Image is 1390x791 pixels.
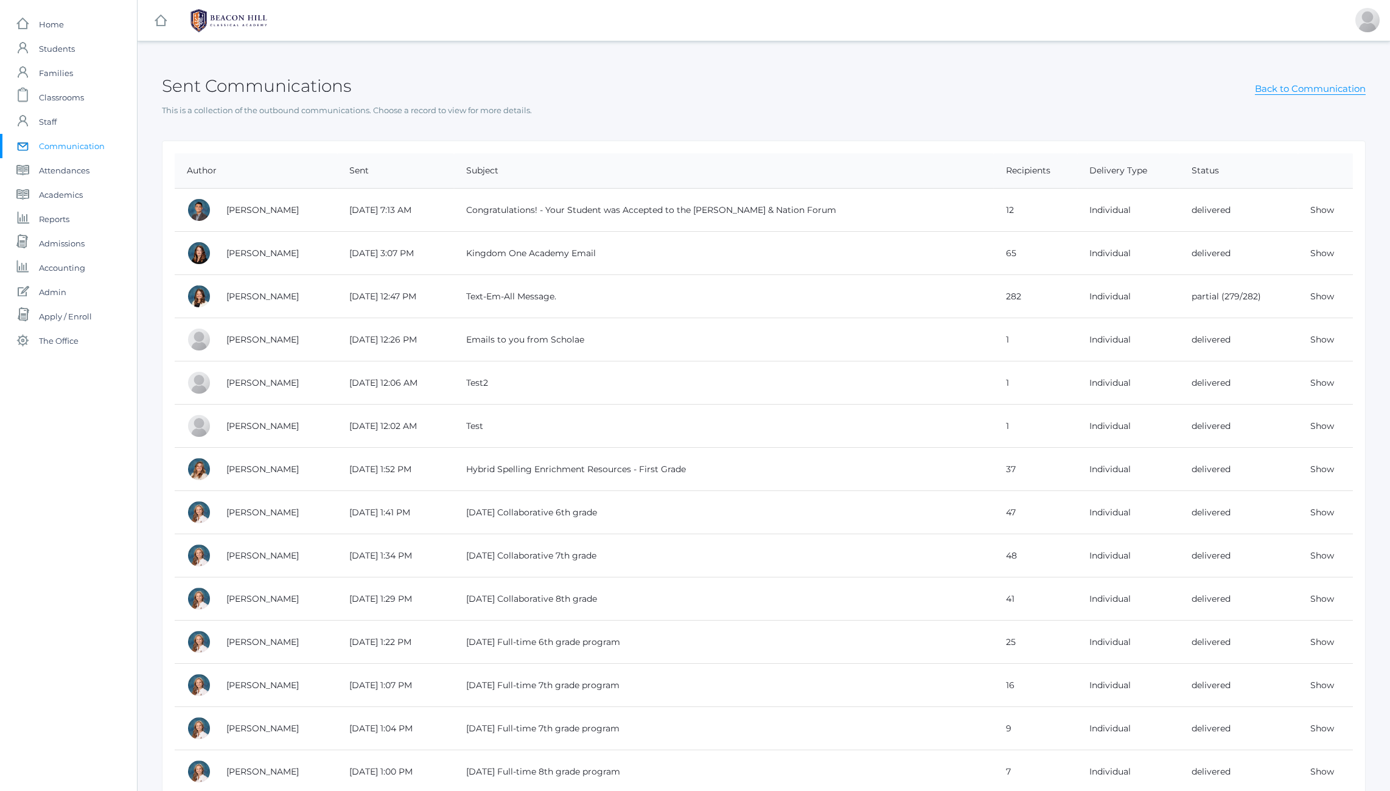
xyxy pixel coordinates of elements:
td: [DATE] 7:13 AM [337,189,454,232]
td: [DATE] Collaborative 6th grade [454,491,994,534]
span: The Office [39,329,79,353]
td: Test [454,405,994,448]
th: Subject [454,153,994,189]
td: 282 [994,275,1077,318]
a: Show [1310,377,1334,388]
span: Attendances [39,158,89,183]
td: 1 [994,405,1077,448]
td: delivered [1179,189,1298,232]
a: [PERSON_NAME] [226,507,299,518]
th: Recipients [994,153,1077,189]
div: Jessica Diaz [187,500,211,524]
td: Individual [1077,577,1179,621]
span: Home [39,12,64,37]
a: [PERSON_NAME] [226,550,299,561]
td: Kingdom One Academy Email [454,232,994,275]
a: [PERSON_NAME] [226,593,299,604]
div: Jessica Diaz [187,673,211,697]
td: delivered [1179,405,1298,448]
td: [DATE] Full-time 7th grade program [454,664,994,707]
a: [PERSON_NAME] [226,680,299,691]
img: BHCALogos-05-308ed15e86a5a0abce9b8dd61676a3503ac9727e845dece92d48e8588c001991.png [183,5,274,36]
div: Liv Barber [187,457,211,481]
div: Jessica Diaz [187,587,211,611]
a: Show [1310,334,1334,345]
a: Show [1310,766,1334,777]
td: [DATE] Collaborative 8th grade [454,577,994,621]
td: 12 [994,189,1077,232]
td: 48 [994,534,1077,577]
td: [DATE] 1:04 PM [337,707,454,750]
a: [PERSON_NAME] [226,420,299,431]
td: Individual [1077,361,1179,405]
div: Jason Roberts [1355,8,1380,32]
td: 16 [994,664,1077,707]
a: [PERSON_NAME] [226,204,299,215]
td: 47 [994,491,1077,534]
td: delivered [1179,361,1298,405]
td: Individual [1077,621,1179,664]
span: Academics [39,183,83,207]
span: Classrooms [39,85,84,110]
span: Accounting [39,256,85,280]
a: [PERSON_NAME] [226,248,299,259]
td: 37 [994,448,1077,491]
a: Show [1310,464,1334,475]
h2: Sent Communications [162,77,351,96]
a: [PERSON_NAME] [226,291,299,302]
a: [PERSON_NAME] [226,334,299,345]
div: Jessica Diaz [187,759,211,784]
a: Show [1310,420,1334,431]
a: Show [1310,680,1334,691]
span: Communication [39,134,105,158]
td: delivered [1179,318,1298,361]
a: [PERSON_NAME] [226,723,299,734]
a: [PERSON_NAME] [226,377,299,388]
td: [DATE] 12:02 AM [337,405,454,448]
td: Individual [1077,405,1179,448]
td: Congratulations! - Your Student was Accepted to the [PERSON_NAME] & Nation Forum [454,189,994,232]
td: 25 [994,621,1077,664]
td: 1 [994,361,1077,405]
div: Heather Mangimelli [187,241,211,265]
td: partial (279/282) [1179,275,1298,318]
th: Author [175,153,337,189]
div: Jason Roberts [187,414,211,438]
td: Individual [1077,275,1179,318]
a: [PERSON_NAME] [226,464,299,475]
td: 1 [994,318,1077,361]
a: Show [1310,636,1334,647]
td: Individual [1077,189,1179,232]
td: delivered [1179,534,1298,577]
th: Status [1179,153,1298,189]
a: Show [1310,291,1334,302]
td: delivered [1179,491,1298,534]
td: Text-Em-All Message. [454,275,994,318]
a: Back to Communication [1255,83,1366,95]
td: Individual [1077,318,1179,361]
div: Lucas Vieira [187,198,211,222]
td: [DATE] 12:26 PM [337,318,454,361]
td: Individual [1077,491,1179,534]
td: Hybrid Spelling Enrichment Resources - First Grade [454,448,994,491]
td: [DATE] 1:52 PM [337,448,454,491]
a: Show [1310,248,1334,259]
td: [DATE] 12:47 PM [337,275,454,318]
td: 9 [994,707,1077,750]
a: Show [1310,204,1334,215]
td: Test2 [454,361,994,405]
span: Reports [39,207,69,231]
td: Individual [1077,448,1179,491]
td: delivered [1179,232,1298,275]
span: Families [39,61,73,85]
p: This is a collection of the outbound communications. Choose a record to view for more details. [162,105,1366,117]
div: Jessica Diaz [187,543,211,568]
td: [DATE] Collaborative 7th grade [454,534,994,577]
td: delivered [1179,577,1298,621]
td: 41 [994,577,1077,621]
td: 65 [994,232,1077,275]
div: Jason Roberts [187,327,211,352]
td: [DATE] Full-time 6th grade program [454,621,994,664]
td: delivered [1179,707,1298,750]
td: delivered [1179,664,1298,707]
